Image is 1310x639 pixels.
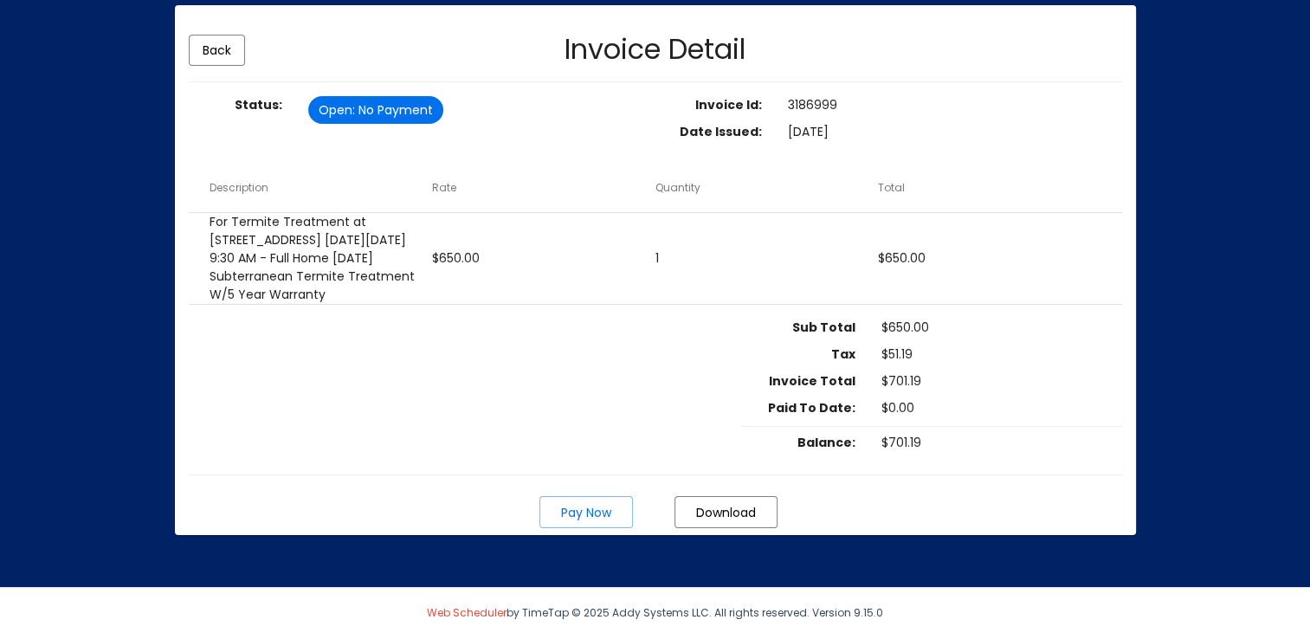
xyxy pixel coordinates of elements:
span: 1 [655,249,659,268]
button: Change sorting for netAmount [878,180,905,196]
button: Go Back [189,35,245,66]
span: Back [203,42,231,59]
strong: Invoice Id: [695,96,762,113]
span: Download [696,504,756,521]
a: Web Scheduler [427,605,507,620]
h2: Invoice Detail [565,35,745,63]
strong: Date Issued: [680,123,762,140]
mat-chip: Open [308,96,443,124]
dd: [DATE] [775,123,1135,143]
button: Change sorting for description [210,180,268,196]
button: Print Invoice [674,496,778,528]
strong: Tax [831,345,855,363]
strong: Paid To Date: [768,399,855,416]
span: : No Payment [352,101,433,119]
span: 3186999 [788,96,837,113]
strong: Balance: [797,434,855,451]
strong: Sub Total [792,319,855,336]
button: Change sorting for rate [432,180,456,196]
button: Pay Invoice [539,496,633,528]
span: Pay Now [561,504,611,521]
div: by TimeTap © 2025 Addy Systems LLC. All rights reserved. Version 9.15.0 [162,587,1149,639]
dd: $0.00 [868,399,1122,419]
dd: $701.19 [868,372,1122,392]
dd: $650.00 [868,319,1122,339]
button: Change sorting for quantity [655,180,700,196]
dd: $701.19 [868,434,1122,454]
strong: Invoice Total [769,372,855,390]
span: For Termite Treatment at [STREET_ADDRESS] [DATE][DATE] 9:30 AM - Full Home [DATE] Subterranean Te... [210,213,433,304]
span: $650.00 [878,249,926,268]
strong: Status: [235,96,282,113]
dd: $51.19 [868,345,1122,365]
span: $650.00 [432,249,480,268]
